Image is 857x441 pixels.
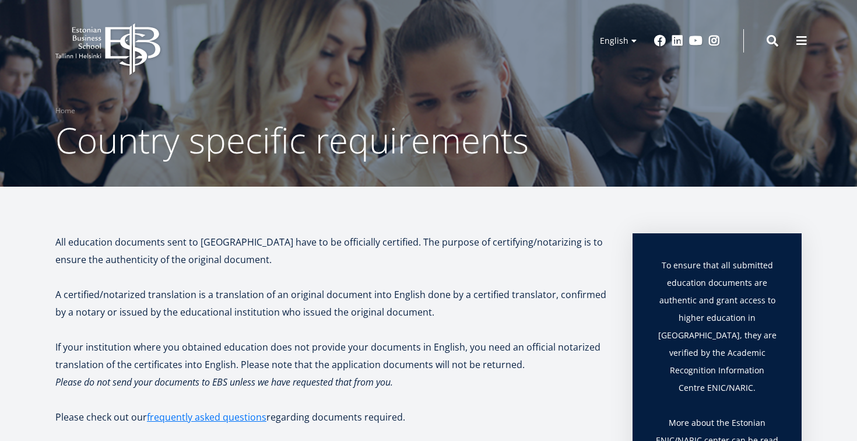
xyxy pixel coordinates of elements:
p: If your institution where you obtained education does not provide your documents in English, you ... [55,338,609,373]
a: frequently asked questions [147,408,266,426]
a: Instagram [708,35,720,47]
a: Linkedin [672,35,683,47]
p: All education documents sent to [GEOGRAPHIC_DATA] have to be officially certified. The purpose of... [55,233,609,268]
p: A certified/notarized translation is a translation of an original document into English done by a... [55,286,609,321]
p: To ensure that all submitted education documents are authentic and grant access to higher educati... [656,257,778,414]
a: Youtube [689,35,703,47]
span: Country specific requirements [55,116,529,164]
em: Please do not send your documents to EBS unless we have requested that from you. [55,376,393,388]
a: Home [55,105,75,117]
a: Facebook [654,35,666,47]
